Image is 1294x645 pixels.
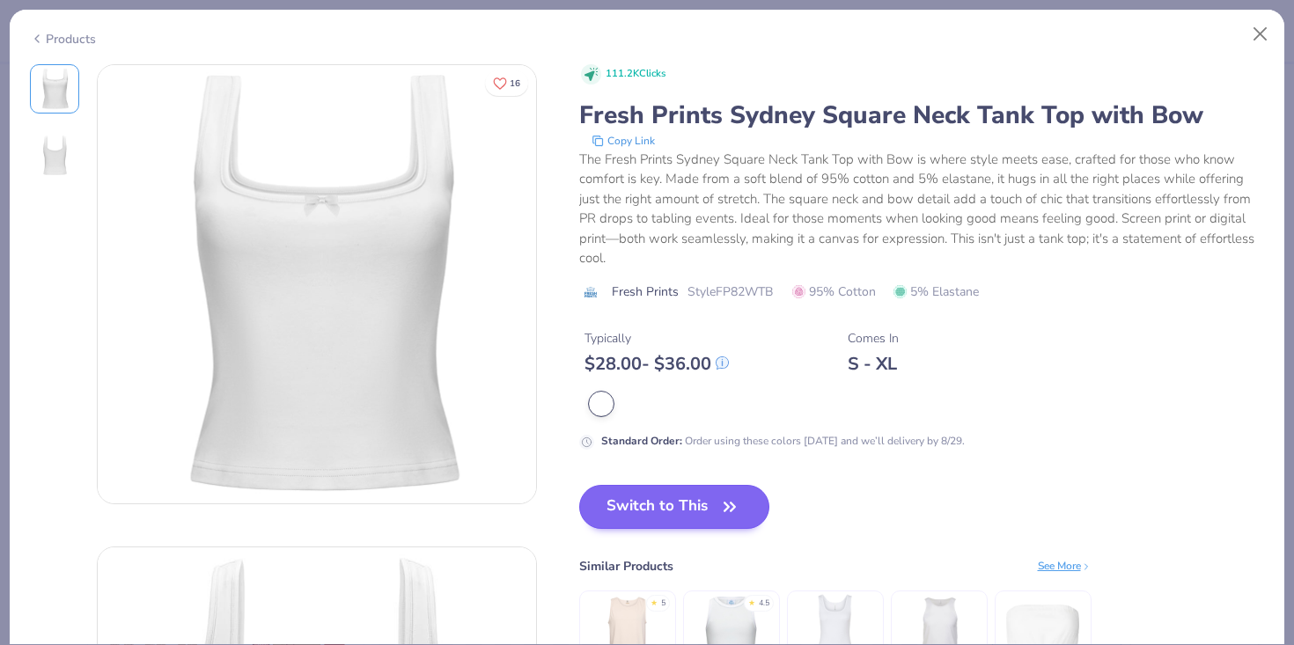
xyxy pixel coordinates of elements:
[612,282,679,301] span: Fresh Prints
[893,282,979,301] span: 5% Elastane
[585,353,729,375] div: $ 28.00 - $ 36.00
[601,434,682,448] strong: Standard Order :
[586,132,660,150] button: copy to clipboard
[1038,558,1092,574] div: See More
[33,135,76,177] img: Back
[601,433,965,449] div: Order using these colors [DATE] and we’ll delivery by 8/29.
[579,485,770,529] button: Switch to This
[98,65,536,503] img: Front
[606,67,665,82] span: 111.2K Clicks
[33,68,76,110] img: Front
[510,79,520,88] span: 16
[579,150,1265,268] div: The Fresh Prints Sydney Square Neck Tank Top with Bow is where style meets ease, crafted for thos...
[585,329,729,348] div: Typically
[579,99,1265,132] div: Fresh Prints Sydney Square Neck Tank Top with Bow
[30,30,96,48] div: Products
[748,597,755,605] div: ★
[579,285,603,299] img: brand logo
[759,597,769,610] div: 4.5
[848,329,899,348] div: Comes In
[1244,18,1277,51] button: Close
[687,282,773,301] span: Style FP82WTB
[579,557,673,575] div: Similar Products
[792,282,876,301] span: 95% Cotton
[661,597,665,610] div: 5
[848,353,899,375] div: S - XL
[485,70,528,96] button: Like
[651,597,658,605] div: ★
